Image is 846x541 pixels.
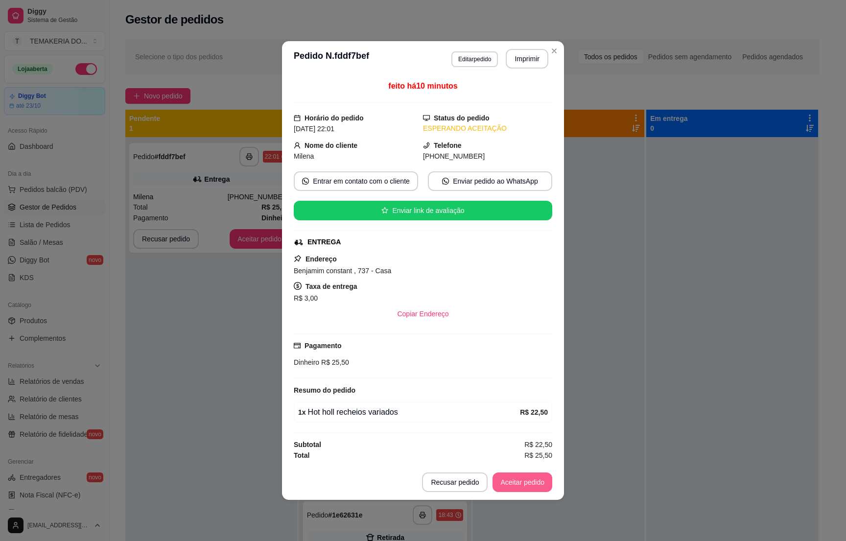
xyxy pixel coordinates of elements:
button: Aceitar pedido [493,472,552,492]
div: Hot holl recheios variados [298,406,520,418]
strong: 1 x [298,408,306,416]
strong: Horário do pedido [305,114,364,122]
span: whats-app [442,178,449,185]
strong: Resumo do pedido [294,386,355,394]
span: credit-card [294,342,301,349]
button: Recusar pedido [422,472,488,492]
button: Editarpedido [451,51,498,67]
strong: Pagamento [305,342,341,350]
span: R$ 22,50 [524,439,552,450]
span: Milena [294,152,314,160]
button: Close [546,43,562,59]
h3: Pedido N. fddf7bef [294,49,369,69]
span: Dinheiro [294,358,319,366]
span: star [381,207,388,214]
span: dollar [294,282,302,290]
strong: Subtotal [294,441,321,448]
span: pushpin [294,255,302,262]
strong: Nome do cliente [305,141,357,149]
span: phone [423,142,430,149]
strong: Taxa de entrega [305,282,357,290]
button: Imprimir [506,49,548,69]
button: Copiar Endereço [389,304,456,324]
strong: R$ 22,50 [520,408,548,416]
div: ENTREGA [307,237,341,247]
strong: Telefone [434,141,462,149]
span: R$ 25,50 [524,450,552,461]
span: R$ 3,00 [294,294,318,302]
span: [PHONE_NUMBER] [423,152,485,160]
span: R$ 25,50 [319,358,349,366]
div: ESPERANDO ACEITAÇÃO [423,123,552,134]
span: calendar [294,115,301,121]
span: whats-app [302,178,309,185]
button: whats-appEnviar pedido ao WhatsApp [428,171,552,191]
span: Benjamim constant , 737 - Casa [294,267,391,275]
button: starEnviar link de avaliação [294,201,552,220]
span: desktop [423,115,430,121]
span: [DATE] 22:01 [294,125,334,133]
strong: Endereço [305,255,337,263]
button: whats-appEntrar em contato com o cliente [294,171,418,191]
span: user [294,142,301,149]
strong: Total [294,451,309,459]
strong: Status do pedido [434,114,490,122]
span: feito há 10 minutos [388,82,457,90]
